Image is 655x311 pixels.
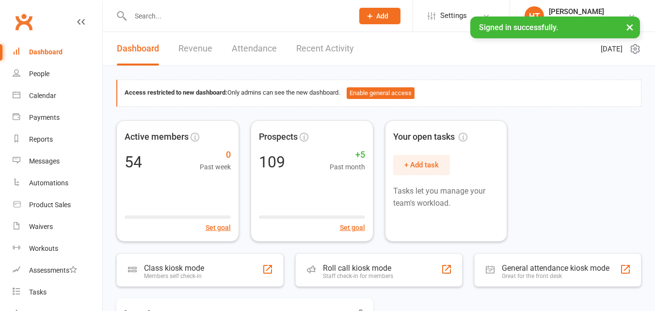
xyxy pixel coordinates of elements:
a: Calendar [13,85,102,107]
button: Add [359,8,400,24]
div: Assessments [29,266,77,274]
a: Dashboard [117,32,159,65]
div: Roll call kiosk mode [323,263,393,273]
div: People [29,70,49,78]
a: Payments [13,107,102,129]
a: Assessments [13,260,102,281]
div: Calendar [29,92,56,99]
span: Past week [200,162,231,172]
span: Active members [125,130,189,144]
a: Dashboard [13,41,102,63]
p: Tasks let you manage your team's workload. [393,185,499,210]
a: Tasks [13,281,102,303]
span: +5 [330,148,365,162]
a: Product Sales [13,194,102,216]
a: Automations [13,172,102,194]
a: Attendance [232,32,277,65]
div: Reports [29,135,53,143]
a: People [13,63,102,85]
span: 0 [200,148,231,162]
div: Payments [29,114,60,121]
a: Messages [13,150,102,172]
button: Set goal [206,222,231,233]
span: Prospects [259,130,298,144]
div: Only admins can see the new dashboard. [125,87,634,99]
strong: Access restricted to new dashboard: [125,89,227,96]
a: Waivers [13,216,102,238]
a: Reports [13,129,102,150]
div: Dashboard [29,48,63,56]
div: [PERSON_NAME] [549,7,604,16]
span: Settings [440,5,467,27]
div: Workouts [29,245,58,252]
div: Product Sales [29,201,71,209]
div: Staff check-in for members [323,273,393,279]
span: Your open tasks [393,130,467,144]
div: 109 [259,154,285,170]
div: Sapiens Fitness [549,16,604,25]
span: Signed in successfully. [479,23,558,32]
div: Tasks [29,288,47,296]
div: Great for the front desk [502,273,609,279]
a: Recent Activity [296,32,354,65]
div: Class kiosk mode [144,263,204,273]
button: × [621,16,639,37]
div: Members self check-in [144,273,204,279]
div: Automations [29,179,68,187]
a: Clubworx [12,10,36,34]
div: HT [525,6,544,26]
a: Workouts [13,238,102,260]
a: Revenue [178,32,212,65]
span: Add [376,12,388,20]
button: Set goal [340,222,365,233]
div: Waivers [29,223,53,230]
button: + Add task [393,155,450,175]
div: Messages [29,157,60,165]
input: Search... [128,9,347,23]
div: 54 [125,154,142,170]
button: Enable general access [347,87,415,99]
div: General attendance kiosk mode [502,263,609,273]
span: Past month [330,162,365,172]
span: [DATE] [601,43,623,55]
